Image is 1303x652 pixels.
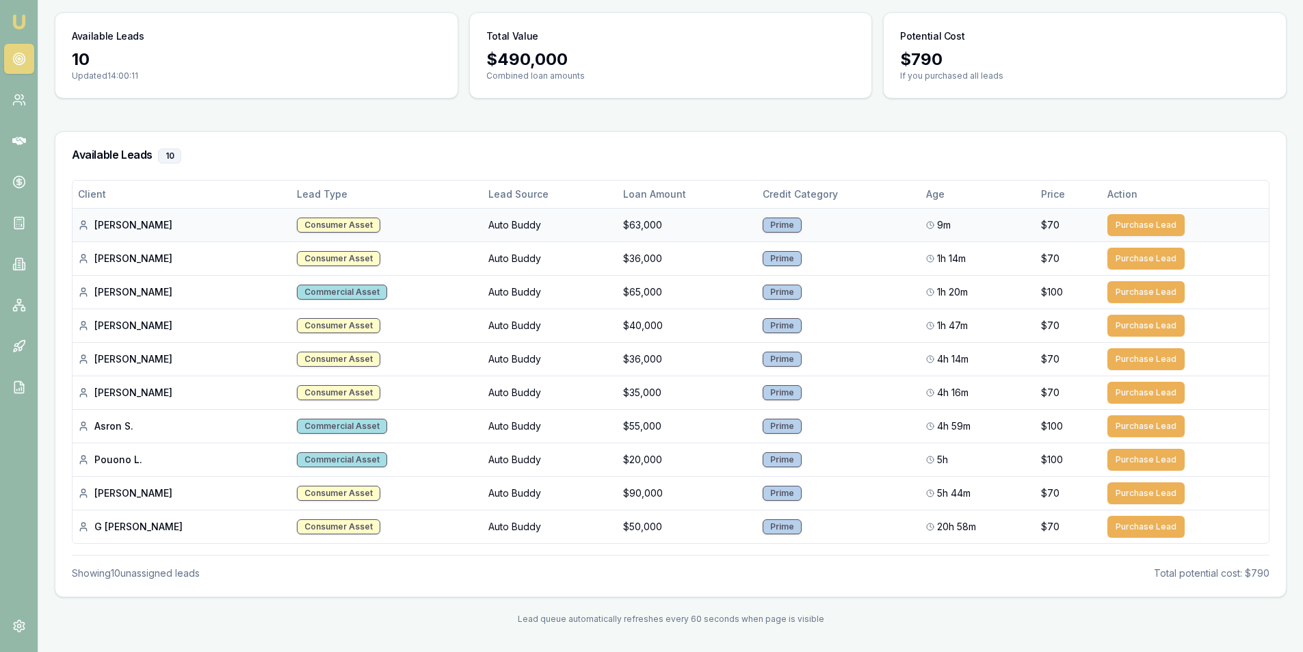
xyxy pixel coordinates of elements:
div: Prime [763,218,802,233]
div: $ 790 [900,49,1269,70]
span: 5h [937,453,948,467]
span: 1h 47m [937,319,968,332]
div: [PERSON_NAME] [78,285,286,299]
span: 1h 20m [937,285,968,299]
div: Prime [763,251,802,266]
td: Auto Buddy [483,309,618,342]
span: $100 [1041,285,1063,299]
div: [PERSON_NAME] [78,319,286,332]
span: 4h 59m [937,419,971,433]
button: Purchase Lead [1107,214,1185,236]
div: G [PERSON_NAME] [78,520,286,534]
button: Purchase Lead [1107,382,1185,404]
span: $70 [1041,352,1059,366]
div: Consumer Asset [297,385,380,400]
td: Auto Buddy [483,443,618,476]
td: $20,000 [618,443,757,476]
div: Prime [763,318,802,333]
th: Client [73,181,291,208]
h3: Total Value [486,29,538,43]
div: Prime [763,419,802,434]
span: $100 [1041,453,1063,467]
td: $35,000 [618,376,757,409]
span: 9m [937,218,951,232]
span: 4h 16m [937,386,969,400]
div: [PERSON_NAME] [78,218,286,232]
td: $65,000 [618,275,757,309]
td: Auto Buddy [483,208,618,242]
h3: Available Leads [72,29,144,43]
div: Consumer Asset [297,352,380,367]
p: If you purchased all leads [900,70,1269,81]
div: [PERSON_NAME] [78,486,286,500]
th: Action [1102,181,1269,208]
button: Purchase Lead [1107,315,1185,337]
th: Lead Type [291,181,483,208]
div: $ 490,000 [486,49,856,70]
td: $63,000 [618,208,757,242]
span: 20h 58m [937,520,976,534]
td: Auto Buddy [483,409,618,443]
div: 10 [158,148,181,164]
img: emu-icon-u.png [11,14,27,30]
h3: Available Leads [72,148,1269,164]
div: Consumer Asset [297,519,380,534]
td: Auto Buddy [483,242,618,275]
span: $100 [1041,419,1063,433]
div: Commercial Asset [297,285,387,300]
th: Credit Category [757,181,921,208]
button: Purchase Lead [1107,348,1185,370]
th: Price [1036,181,1102,208]
span: 4h 14m [937,352,969,366]
span: $70 [1041,319,1059,332]
div: Prime [763,385,802,400]
span: 1h 14m [937,252,966,265]
td: $50,000 [618,510,757,543]
div: Total potential cost: $790 [1154,566,1269,580]
td: $90,000 [618,476,757,510]
th: Loan Amount [618,181,757,208]
div: Pouono L. [78,453,286,467]
div: Consumer Asset [297,318,380,333]
span: $70 [1041,218,1059,232]
div: Consumer Asset [297,486,380,501]
div: [PERSON_NAME] [78,386,286,400]
th: Age [921,181,1036,208]
div: [PERSON_NAME] [78,252,286,265]
span: $70 [1041,520,1059,534]
span: $70 [1041,386,1059,400]
button: Purchase Lead [1107,248,1185,270]
div: Prime [763,519,802,534]
td: Auto Buddy [483,342,618,376]
div: 10 [72,49,441,70]
div: Prime [763,285,802,300]
div: Prime [763,452,802,467]
span: $70 [1041,252,1059,265]
td: $55,000 [618,409,757,443]
div: Prime [763,352,802,367]
button: Purchase Lead [1107,281,1185,303]
div: Consumer Asset [297,251,380,266]
div: Commercial Asset [297,452,387,467]
td: $36,000 [618,242,757,275]
p: Updated 14:00:11 [72,70,441,81]
td: Auto Buddy [483,476,618,510]
div: Asron S. [78,419,286,433]
button: Purchase Lead [1107,415,1185,437]
p: Combined loan amounts [486,70,856,81]
button: Purchase Lead [1107,482,1185,504]
td: $40,000 [618,309,757,342]
div: Prime [763,486,802,501]
button: Purchase Lead [1107,449,1185,471]
div: Showing 10 unassigned lead s [72,566,200,580]
div: Lead queue automatically refreshes every 60 seconds when page is visible [55,614,1287,625]
h3: Potential Cost [900,29,964,43]
span: $70 [1041,486,1059,500]
td: $36,000 [618,342,757,376]
div: Consumer Asset [297,218,380,233]
th: Lead Source [483,181,618,208]
div: Commercial Asset [297,419,387,434]
td: Auto Buddy [483,376,618,409]
div: [PERSON_NAME] [78,352,286,366]
td: Auto Buddy [483,275,618,309]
